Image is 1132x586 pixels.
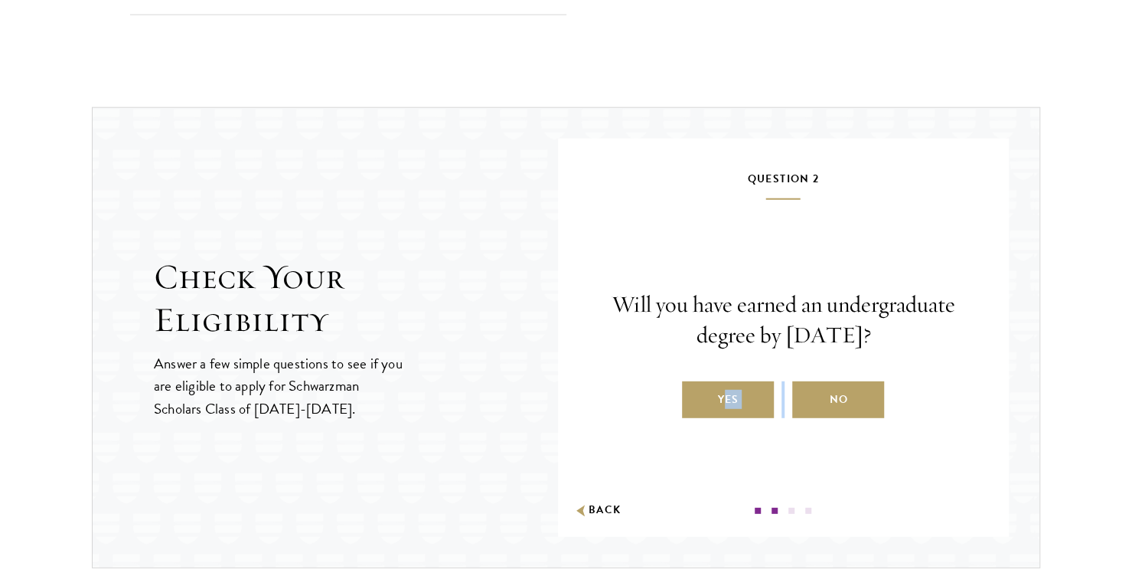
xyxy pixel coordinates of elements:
[682,381,774,418] label: Yes
[792,381,884,418] label: No
[604,169,963,200] h5: Question 2
[154,352,404,419] p: Answer a few simple questions to see if you are eligible to apply for Schwarzman Scholars Class o...
[154,256,558,342] h2: Check Your Eligibility
[573,503,621,519] button: Back
[604,290,963,351] p: Will you have earned an undergraduate degree by [DATE]?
